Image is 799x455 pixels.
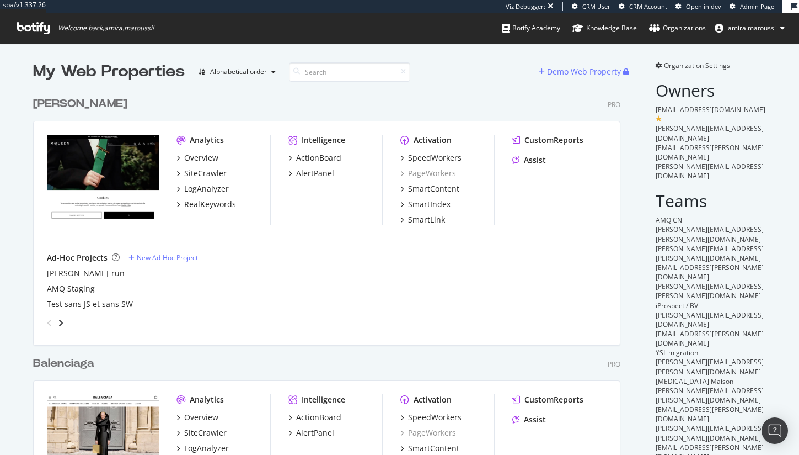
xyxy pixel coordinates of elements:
[190,394,224,405] div: Analytics
[524,394,583,405] div: CustomReports
[210,68,267,75] div: Alphabetical order
[47,283,95,294] a: AMQ Staging
[572,2,610,11] a: CRM User
[656,192,766,210] h2: Teams
[512,155,546,166] a: Assist
[664,61,730,70] span: Organization Settings
[706,19,793,37] button: amira.matoussi
[176,443,229,454] a: LogAnalyzer
[33,356,94,372] div: Balenciaga
[656,124,764,142] span: [PERSON_NAME][EMAIL_ADDRESS][DOMAIN_NAME]
[582,2,610,10] span: CRM User
[176,427,227,438] a: SiteCrawler
[502,13,560,43] a: Botify Academy
[184,412,218,423] div: Overview
[33,96,132,112] a: [PERSON_NAME]
[190,135,224,146] div: Analytics
[296,412,341,423] div: ActionBoard
[408,199,451,210] div: SmartIndex
[656,215,766,225] div: AMQ CN
[608,359,620,369] div: Pro
[730,2,774,11] a: Admin Page
[400,183,459,194] a: SmartContent
[572,13,637,43] a: Knowledge Base
[656,357,764,376] span: [PERSON_NAME][EMAIL_ADDRESS][PERSON_NAME][DOMAIN_NAME]
[656,377,766,386] div: [MEDICAL_DATA] Maison
[619,2,667,11] a: CRM Account
[524,155,546,166] div: Assist
[302,135,345,146] div: Intelligence
[42,314,57,332] div: angle-left
[194,63,280,81] button: Alphabetical order
[656,301,766,310] div: iProspect / BV
[656,143,764,162] span: [EMAIL_ADDRESS][PERSON_NAME][DOMAIN_NAME]
[656,225,764,244] span: [PERSON_NAME][EMAIL_ADDRESS][PERSON_NAME][DOMAIN_NAME]
[539,63,623,81] button: Demo Web Property
[57,318,65,329] div: angle-right
[47,252,108,263] div: Ad-Hoc Projects
[288,427,334,438] a: AlertPanel
[47,299,133,310] a: Test sans JS et sans SW
[656,282,764,300] span: [PERSON_NAME][EMAIL_ADDRESS][PERSON_NAME][DOMAIN_NAME]
[608,100,620,109] div: Pro
[524,414,546,425] div: Assist
[184,152,218,163] div: Overview
[400,168,456,179] a: PageWorkers
[288,152,341,163] a: ActionBoard
[512,394,583,405] a: CustomReports
[572,23,637,34] div: Knowledge Base
[686,2,721,10] span: Open in dev
[408,412,462,423] div: SpeedWorkers
[47,135,159,224] img: www.alexandermcqueen.com
[656,310,764,329] span: [PERSON_NAME][EMAIL_ADDRESS][DOMAIN_NAME]
[184,183,229,194] div: LogAnalyzer
[656,263,764,282] span: [EMAIL_ADDRESS][PERSON_NAME][DOMAIN_NAME]
[296,168,334,179] div: AlertPanel
[176,152,218,163] a: Overview
[176,183,229,194] a: LogAnalyzer
[400,427,456,438] a: PageWorkers
[408,443,459,454] div: SmartContent
[184,427,227,438] div: SiteCrawler
[288,168,334,179] a: AlertPanel
[289,62,410,82] input: Search
[400,199,451,210] a: SmartIndex
[400,152,462,163] a: SpeedWorkers
[296,427,334,438] div: AlertPanel
[728,23,776,33] span: amira.matoussi
[656,162,764,181] span: [PERSON_NAME][EMAIL_ADDRESS][DOMAIN_NAME]
[58,24,154,33] span: Welcome back, amira.matoussi !
[524,135,583,146] div: CustomReports
[656,329,764,348] span: [EMAIL_ADDRESS][PERSON_NAME][DOMAIN_NAME]
[656,405,764,424] span: [EMAIL_ADDRESS][PERSON_NAME][DOMAIN_NAME]
[184,199,236,210] div: RealKeywords
[506,2,545,11] div: Viz Debugger:
[400,412,462,423] a: SpeedWorkers
[629,2,667,10] span: CRM Account
[656,348,766,357] div: YSL migration
[400,214,445,225] a: SmartLink
[656,424,764,442] span: [PERSON_NAME][EMAIL_ADDRESS][PERSON_NAME][DOMAIN_NAME]
[675,2,721,11] a: Open in dev
[288,412,341,423] a: ActionBoard
[547,66,621,77] div: Demo Web Property
[539,67,623,76] a: Demo Web Property
[512,414,546,425] a: Assist
[184,443,229,454] div: LogAnalyzer
[47,268,125,279] a: [PERSON_NAME]-run
[302,394,345,405] div: Intelligence
[408,183,459,194] div: SmartContent
[33,356,99,372] a: Balenciaga
[408,214,445,225] div: SmartLink
[176,199,236,210] a: RealKeywords
[414,394,452,405] div: Activation
[400,443,459,454] a: SmartContent
[502,23,560,34] div: Botify Academy
[128,253,198,262] a: New Ad-Hoc Project
[740,2,774,10] span: Admin Page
